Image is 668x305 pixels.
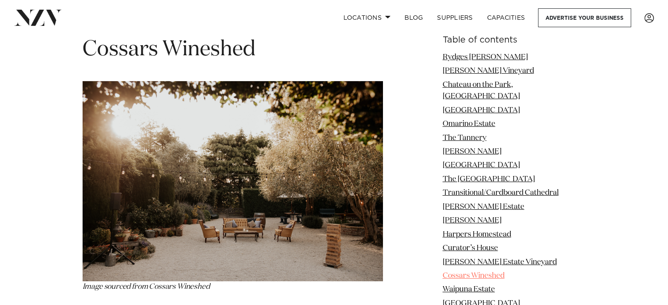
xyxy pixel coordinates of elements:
a: BLOG [397,8,430,27]
a: Chateau on the Park, [GEOGRAPHIC_DATA] [443,81,520,100]
img: nzv-logo.png [14,10,62,25]
a: Curator’s House [443,244,498,252]
a: Advertise your business [538,8,631,27]
a: Omarino Estate [443,120,495,128]
a: [PERSON_NAME] Estate Vineyard [443,258,557,266]
h6: Table of contents [443,36,586,45]
a: The Tannery [443,134,487,142]
a: SUPPLIERS [430,8,480,27]
a: [PERSON_NAME] Vineyard [443,67,534,75]
a: [GEOGRAPHIC_DATA] [443,107,520,114]
a: Transitional/Cardboard Cathedral [443,189,559,197]
a: [PERSON_NAME] [443,148,502,155]
a: [PERSON_NAME] Estate [443,203,524,211]
a: The [GEOGRAPHIC_DATA] [443,176,535,183]
a: [GEOGRAPHIC_DATA] [443,162,520,169]
a: Harpers Homestead [443,231,511,238]
a: [PERSON_NAME] [443,217,502,224]
a: Waipuna Estate [443,286,495,293]
span: Image sourced from Cossars Wineshed [83,283,210,291]
span: Cossars Wineshed [83,39,256,60]
a: Cossars Wineshed [443,272,505,280]
a: Rydges [PERSON_NAME] [443,54,528,61]
a: Locations [336,8,397,27]
a: Capacities [480,8,532,27]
